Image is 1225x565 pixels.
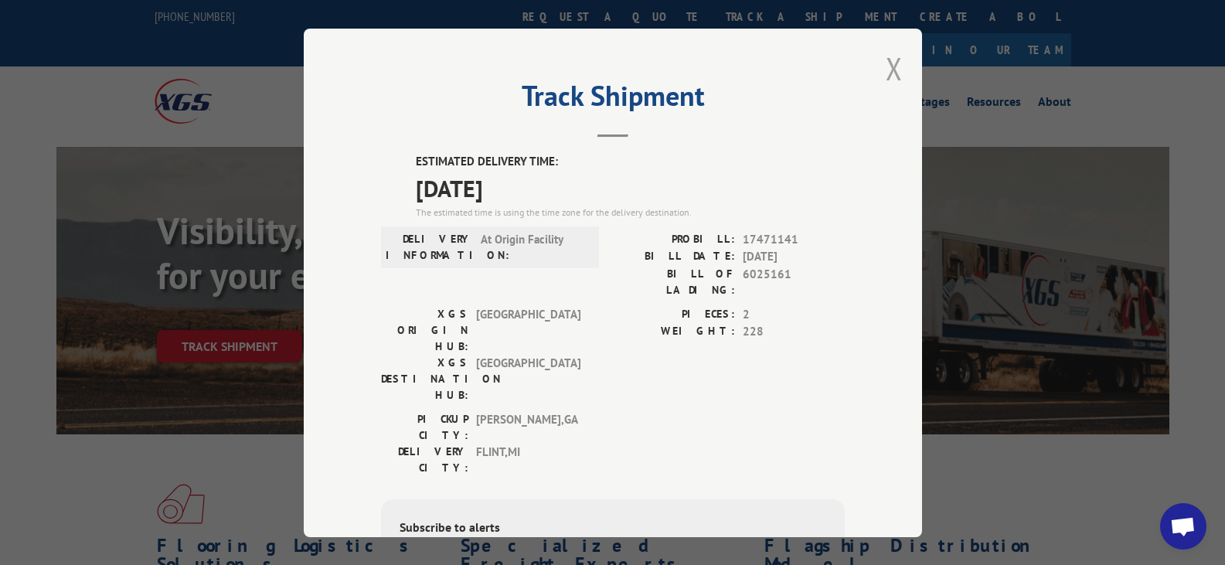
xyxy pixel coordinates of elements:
label: XGS ORIGIN HUB: [381,305,468,354]
span: [PERSON_NAME] , GA [476,410,580,443]
label: PROBILL: [613,230,735,248]
span: At Origin Facility [481,230,585,263]
span: [DATE] [743,248,845,266]
span: 228 [743,323,845,341]
span: [GEOGRAPHIC_DATA] [476,305,580,354]
label: XGS DESTINATION HUB: [381,354,468,403]
label: DELIVERY CITY: [381,443,468,475]
button: Close modal [886,48,903,89]
label: ESTIMATED DELIVERY TIME: [416,153,845,171]
label: PICKUP CITY: [381,410,468,443]
label: PIECES: [613,305,735,323]
div: The estimated time is using the time zone for the delivery destination. [416,205,845,219]
span: FLINT , MI [476,443,580,475]
h2: Track Shipment [381,85,845,114]
label: BILL OF LADING: [613,265,735,298]
label: BILL DATE: [613,248,735,266]
div: Subscribe to alerts [400,517,826,539]
div: Open chat [1160,503,1206,550]
span: [DATE] [416,170,845,205]
span: 17471141 [743,230,845,248]
span: 6025161 [743,265,845,298]
label: DELIVERY INFORMATION: [386,230,473,263]
span: [GEOGRAPHIC_DATA] [476,354,580,403]
label: WEIGHT: [613,323,735,341]
span: 2 [743,305,845,323]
